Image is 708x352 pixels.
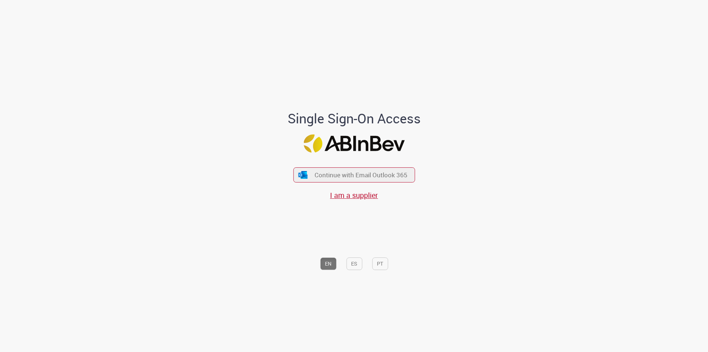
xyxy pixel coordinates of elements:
button: ES [346,258,362,270]
img: ícone Azure/Microsoft 360 [298,171,308,179]
button: ícone Azure/Microsoft 360 Continue with Email Outlook 365 [293,167,415,182]
button: PT [372,258,388,270]
img: Logo ABInBev [303,134,405,153]
h1: Single Sign-On Access [252,111,457,126]
a: I am a supplier [330,191,378,201]
button: EN [320,258,336,270]
span: Continue with Email Outlook 365 [315,171,407,180]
